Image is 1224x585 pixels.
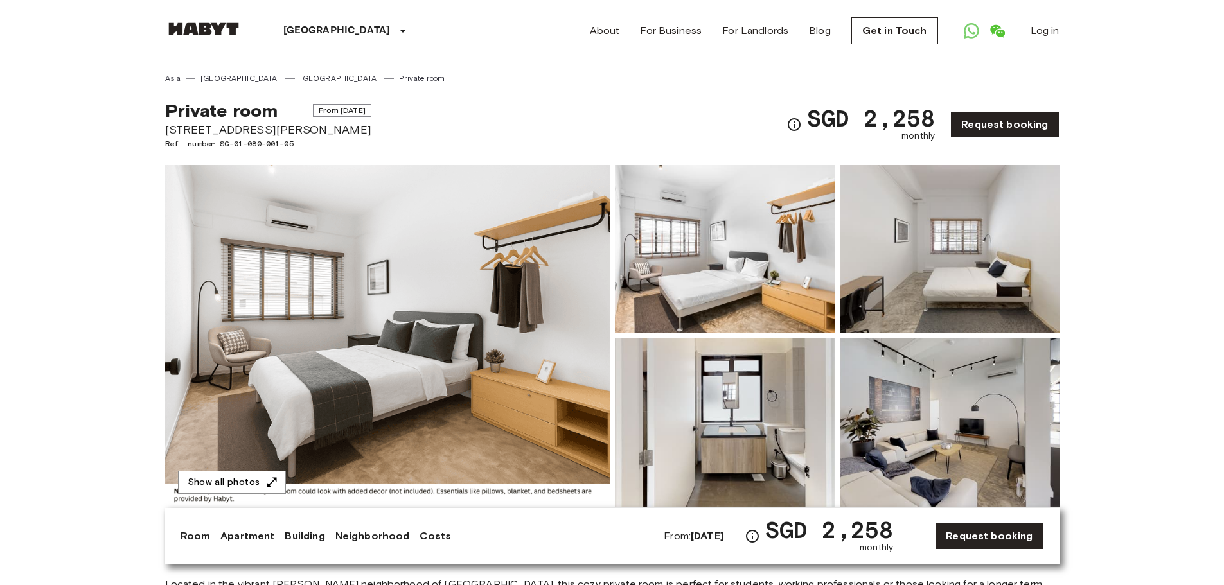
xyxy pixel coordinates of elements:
[283,23,391,39] p: [GEOGRAPHIC_DATA]
[935,523,1043,550] a: Request booking
[615,165,835,333] img: Picture of unit SG-01-080-001-05
[851,17,938,44] a: Get in Touch
[399,73,445,84] a: Private room
[807,107,935,130] span: SGD 2,258
[285,528,324,544] a: Building
[860,541,893,554] span: monthly
[313,104,371,117] span: From [DATE]
[165,73,181,84] a: Asia
[181,528,211,544] a: Room
[300,73,380,84] a: [GEOGRAPHIC_DATA]
[1031,23,1060,39] a: Log in
[809,23,831,39] a: Blog
[220,528,274,544] a: Apartment
[335,528,410,544] a: Neighborhood
[840,165,1060,333] img: Picture of unit SG-01-080-001-05
[200,73,280,84] a: [GEOGRAPHIC_DATA]
[984,18,1010,44] a: Open WeChat
[165,100,278,121] span: Private room
[765,518,893,541] span: SGD 2,258
[165,165,610,507] img: Marketing picture of unit SG-01-080-001-05
[420,528,451,544] a: Costs
[664,529,723,543] span: From:
[745,528,760,544] svg: Check cost overview for full price breakdown. Please note that discounts apply to new joiners onl...
[640,23,702,39] a: For Business
[901,130,935,143] span: monthly
[722,23,788,39] a: For Landlords
[165,22,242,35] img: Habyt
[615,338,835,507] img: Picture of unit SG-01-080-001-05
[691,530,723,542] b: [DATE]
[950,111,1059,138] a: Request booking
[590,23,620,39] a: About
[840,338,1060,507] img: Picture of unit SG-01-080-001-05
[165,121,371,138] span: [STREET_ADDRESS][PERSON_NAME]
[165,138,371,150] span: Ref. number SG-01-080-001-05
[786,117,802,132] svg: Check cost overview for full price breakdown. Please note that discounts apply to new joiners onl...
[959,18,984,44] a: Open WhatsApp
[178,471,286,494] button: Show all photos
